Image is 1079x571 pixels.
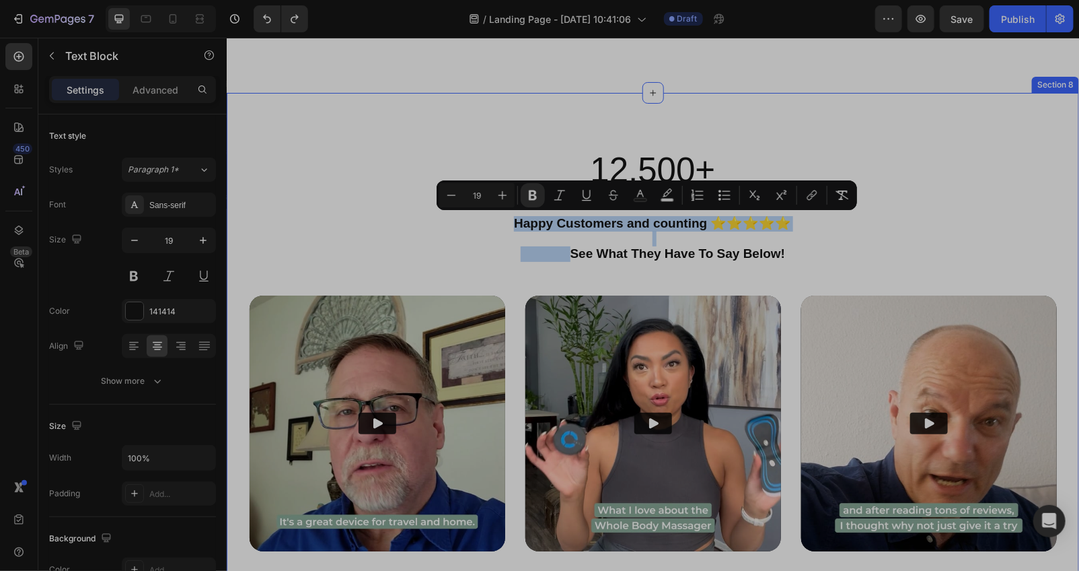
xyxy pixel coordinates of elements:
p: Settings [67,83,104,97]
div: Styles [49,164,73,176]
span: Save [951,13,973,25]
div: Show more [102,374,164,388]
img: Alt image [299,258,554,514]
div: 141414 [149,306,213,318]
div: Color [49,305,70,317]
button: Show more [49,369,216,393]
div: Size [49,417,85,436]
div: Background [49,530,114,548]
button: Play [683,375,721,397]
div: Text style [49,130,86,142]
span: / [484,12,487,26]
button: 7 [5,5,100,32]
span: Landing Page - [DATE] 10:41:06 [490,12,632,26]
div: Open Intercom Messenger [1033,505,1066,537]
div: Font [49,199,66,211]
button: Play [132,375,170,397]
p: 7 [88,11,94,27]
div: Sans-serif [149,199,213,211]
div: Section 8 [808,41,850,53]
div: 450 [13,143,32,154]
iframe: Design area [227,38,1079,571]
button: Publish [990,5,1046,32]
div: Add... [149,488,213,500]
div: Rich Text Editor. Editing area: main [286,178,566,226]
p: Advanced [133,83,178,97]
div: Size [49,231,85,249]
input: Auto [122,446,215,470]
div: Undo/Redo [254,5,308,32]
span: Draft [677,13,698,25]
strong: Happy Customers and counting ⭐⭐⭐⭐⭐ [287,178,564,193]
button: Save [940,5,984,32]
p: Text Block [65,48,180,64]
button: Paragraph 1* [122,158,216,182]
button: Play [408,375,445,397]
div: Publish [1001,12,1035,26]
div: Editor contextual toolbar [437,180,857,210]
strong: See What They Have To Say Below! [344,209,559,223]
div: Align [49,337,87,356]
div: Padding [49,488,80,500]
div: Beta [10,246,32,257]
span: Paragraph 1* [128,164,179,176]
img: Alt image [23,258,278,514]
img: Alt image [574,258,830,514]
div: Width [49,452,71,464]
